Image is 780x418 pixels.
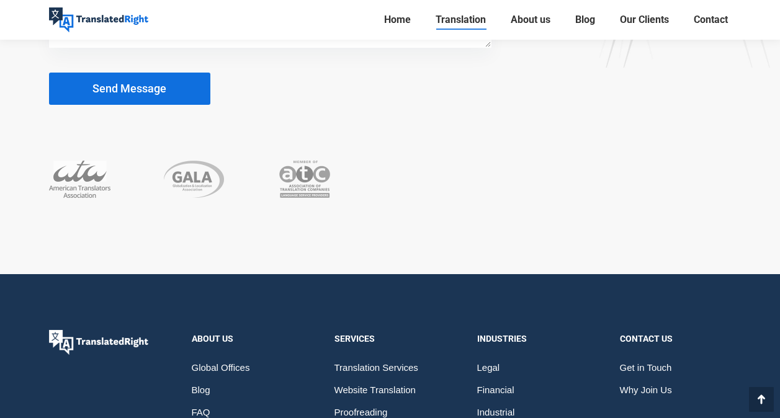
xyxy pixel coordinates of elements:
[477,357,589,379] a: Legal
[92,82,166,95] span: Send Message
[192,357,250,379] span: Global Offices
[49,73,210,105] button: Send Message
[192,330,303,347] div: About Us
[620,357,732,379] a: Get in Touch
[192,357,303,379] a: Global Offices
[49,7,148,32] img: Translated Right
[507,11,554,29] a: About us
[477,379,514,401] span: Financial
[511,14,550,26] span: About us
[334,379,446,401] a: Website Translation
[436,14,486,26] span: Translation
[572,11,599,29] a: Blog
[334,357,418,379] span: Translation Services
[620,357,672,379] span: Get in Touch
[690,11,732,29] a: Contact
[334,330,446,347] div: Services
[477,379,589,401] a: Financial
[477,357,500,379] span: Legal
[384,14,411,26] span: Home
[192,379,303,401] a: Blog
[620,14,669,26] span: Our Clients
[694,14,728,26] span: Contact
[334,357,446,379] a: Translation Services
[380,11,415,29] a: Home
[620,330,732,347] div: Contact us
[334,379,416,401] span: Website Translation
[575,14,595,26] span: Blog
[620,379,732,401] a: Why Join Us
[616,11,673,29] a: Our Clients
[192,379,210,401] span: Blog
[477,330,589,347] div: Industries
[432,11,490,29] a: Translation
[620,379,672,401] span: Why Join Us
